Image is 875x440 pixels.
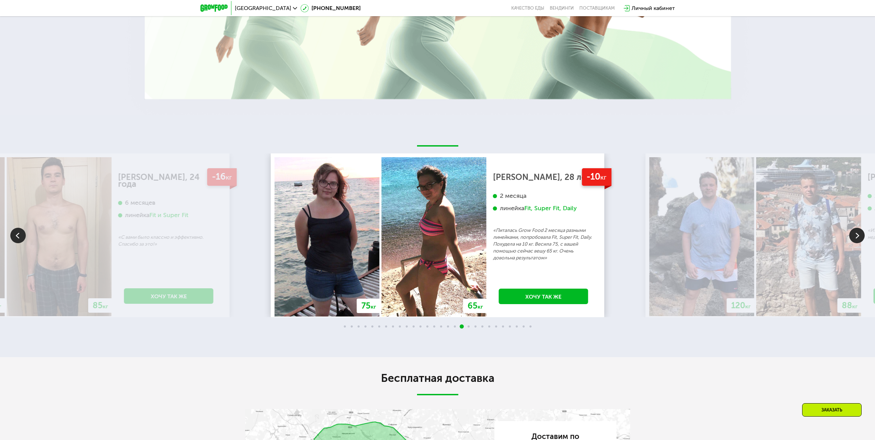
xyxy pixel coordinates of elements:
[118,211,219,219] div: линейка
[118,199,219,207] div: 6 месяцев
[118,174,219,187] div: [PERSON_NAME], 24 года
[579,6,615,11] div: поставщикам
[499,289,588,304] a: Хочу так же
[300,4,361,12] a: [PHONE_NUMBER]
[88,298,113,313] div: 85
[207,168,237,186] div: -16
[357,299,381,313] div: 75
[10,228,26,243] img: Slide left
[478,303,483,310] span: кг
[849,228,865,243] img: Slide right
[493,192,594,200] div: 2 месяца
[493,174,594,181] div: [PERSON_NAME], 28 лет
[550,6,574,11] a: Вендинги
[632,4,675,12] div: Личный кабинет
[103,303,108,310] span: кг
[118,234,219,248] p: «С вами было классно и эффективно. Спасибо за это!»
[463,299,488,313] div: 65
[371,303,376,310] span: кг
[582,168,611,186] div: -10
[511,6,544,11] a: Качество еды
[600,173,606,181] span: кг
[524,204,577,212] div: Fit, Super Fit, Daily
[124,288,214,304] a: Хочу так же
[235,6,291,11] span: [GEOGRAPHIC_DATA]
[493,204,594,212] div: линейка
[226,173,232,181] span: кг
[745,303,751,310] span: кг
[802,403,862,417] div: Заказать
[727,298,755,313] div: 120
[245,371,630,385] h2: Бесплатная доставка
[493,227,594,261] p: «Питалась Grow Food 2 месяца разными линейками, попробовала Fit, Super Fit, Daily. Похудела на 10...
[852,303,858,310] span: кг
[150,211,188,219] div: Fit и Super Fit
[838,298,862,313] div: 88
